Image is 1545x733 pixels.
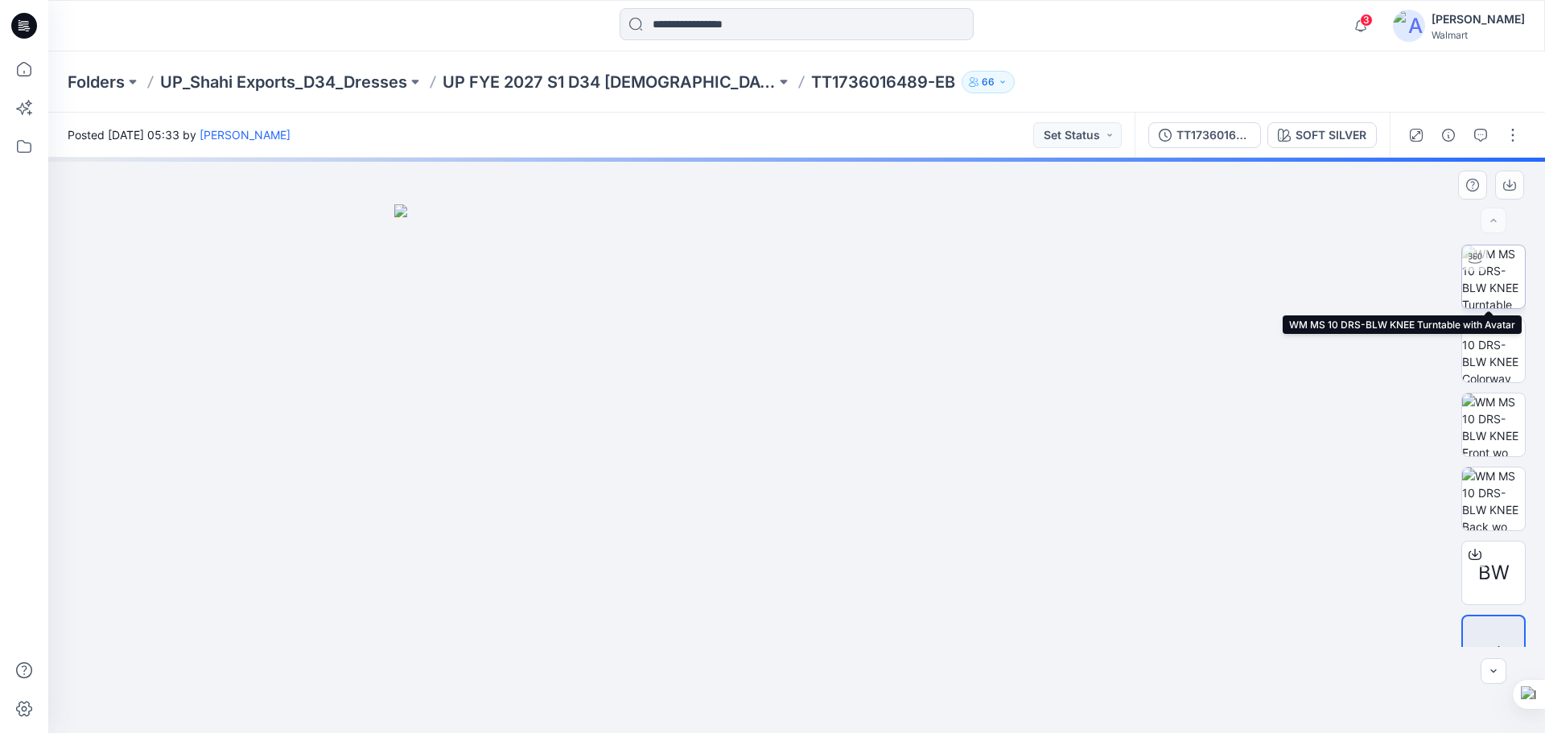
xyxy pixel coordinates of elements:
[1296,126,1366,144] div: SOFT SILVER
[443,71,776,93] a: UP FYE 2027 S1 D34 [DEMOGRAPHIC_DATA] Dresses
[1436,122,1461,148] button: Details
[1360,14,1373,27] span: 3
[1176,126,1250,144] div: TT1736016489-EB
[811,71,955,93] p: TT1736016489-EB
[1148,122,1261,148] button: TT1736016489-EB
[68,126,290,143] span: Posted [DATE] 05:33 by
[68,71,125,93] a: Folders
[962,71,1015,93] button: 66
[1267,122,1377,148] button: SOFT SILVER
[1462,467,1525,530] img: WM MS 10 DRS-BLW KNEE Back wo Avatar
[982,73,995,91] p: 66
[1462,393,1525,456] img: WM MS 10 DRS-BLW KNEE Front wo Avatar
[1432,29,1525,41] div: Walmart
[1393,10,1425,42] img: avatar
[200,128,290,142] a: [PERSON_NAME]
[1432,10,1525,29] div: [PERSON_NAME]
[1462,245,1525,308] img: WM MS 10 DRS-BLW KNEE Turntable with Avatar
[1462,319,1525,382] img: WM MS 10 DRS-BLW KNEE Colorway wo Avatar
[160,71,407,93] a: UP_Shahi Exports_D34_Dresses
[1478,558,1510,587] span: BW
